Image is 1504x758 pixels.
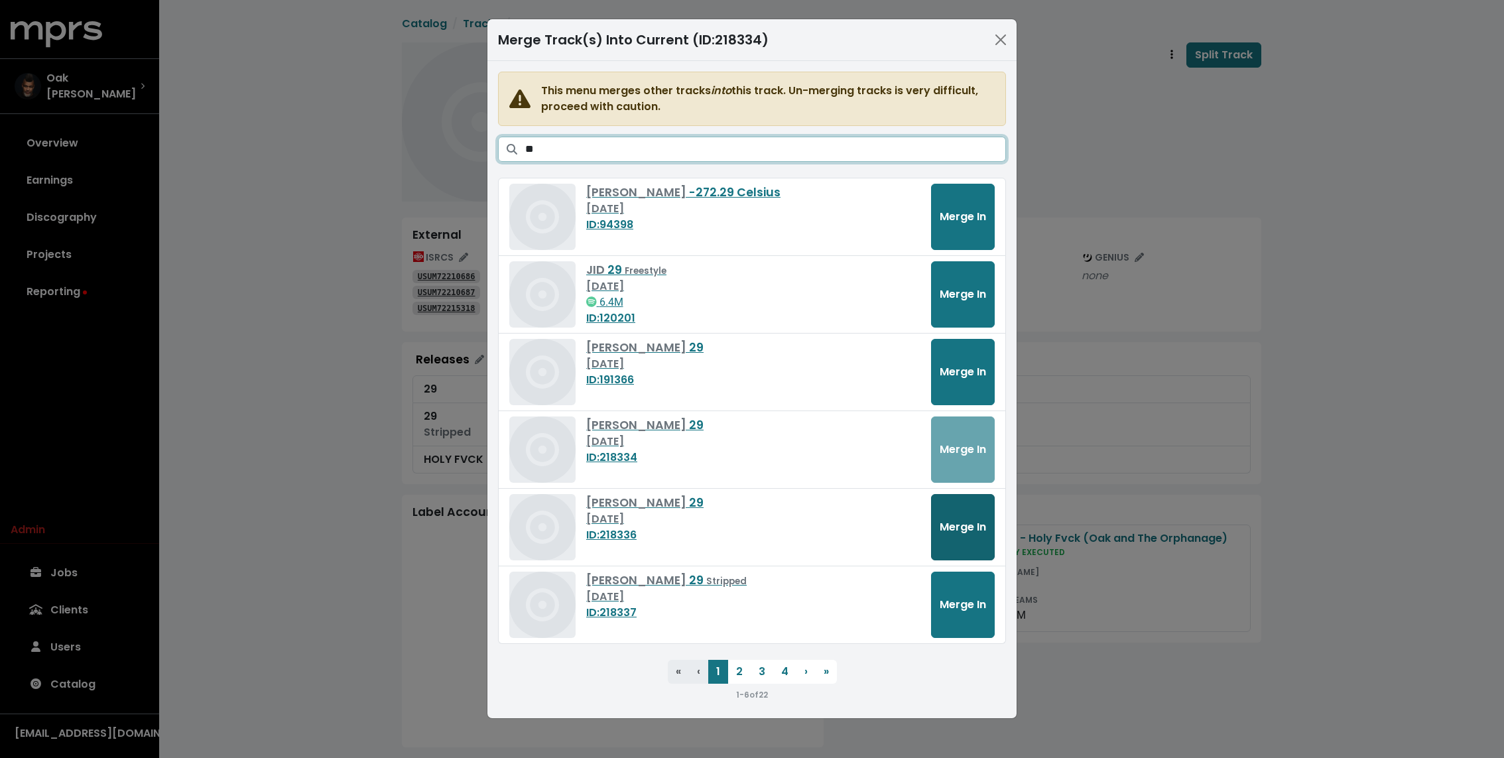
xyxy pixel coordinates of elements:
div: ID: 218337 [586,605,920,621]
div: 29 [586,261,920,279]
a: [PERSON_NAME] 29[DATE]ID:191366 [586,339,920,388]
div: Merge Track(s) Into Current (ID: 218334 ) [498,30,769,50]
div: 29 [586,572,920,589]
div: ID: 120201 [586,310,920,326]
div: ID: 218334 [586,450,920,466]
input: Search tracks [525,137,1006,162]
button: 2 [728,660,751,684]
a: [PERSON_NAME] -272.29 Celsius[DATE]ID:94398 [586,184,920,233]
img: Album art for this track [509,261,576,328]
img: Album art for this track [509,339,576,405]
div: 29 [586,339,920,356]
a: [PERSON_NAME] 29[DATE]ID:218334 [586,416,920,466]
img: Album art for this track [509,572,576,638]
span: This menu merges other tracks this track. Un-merging tracks is very difficult, proceed with caution. [541,83,995,115]
small: Stripped [706,575,747,588]
div: [DATE] [586,511,920,527]
i: into [711,83,731,98]
img: Album art for this track [509,184,576,250]
span: » [824,664,829,679]
span: [PERSON_NAME] [586,495,689,511]
button: Merge In [931,572,995,638]
div: [DATE] [586,434,920,450]
small: Freestyle [625,265,666,277]
span: JID [586,262,607,278]
div: [DATE] [586,356,920,372]
span: [PERSON_NAME] [586,572,689,588]
div: ID: 94398 [586,217,920,233]
div: 6.4M [586,294,920,310]
button: Merge In [931,494,995,560]
button: Merge In [931,184,995,250]
span: › [804,664,808,679]
small: 1 - 6 of 22 [736,689,768,700]
span: [PERSON_NAME] [586,417,689,433]
div: 29 [586,494,920,511]
span: [PERSON_NAME] [586,340,689,355]
div: ID: 191366 [586,372,920,388]
a: [PERSON_NAME] 29 Stripped[DATE]ID:218337 [586,572,920,621]
button: Merge In [931,261,995,328]
span: [PERSON_NAME] [586,184,689,200]
div: 29 [586,416,920,434]
span: Merge In [940,209,986,224]
button: Merge In [931,339,995,405]
button: 3 [751,660,773,684]
a: [PERSON_NAME] 29[DATE]ID:218336 [586,494,920,543]
button: 1 [708,660,728,684]
img: Album art for this track [509,494,576,560]
a: JID 29 Freestyle[DATE] 6.4MID:120201 [586,261,920,326]
div: [DATE] [586,589,920,605]
div: [DATE] [586,279,920,294]
span: Merge In [940,286,986,302]
button: 4 [773,660,796,684]
button: Close [990,29,1011,50]
span: Merge In [940,597,986,612]
img: Album art for this track [509,416,576,483]
span: Merge In [940,519,986,535]
div: [DATE] [586,201,920,217]
div: -272.29 Celsius [586,184,920,201]
span: Merge In [940,364,986,379]
div: ID: 218336 [586,527,920,543]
